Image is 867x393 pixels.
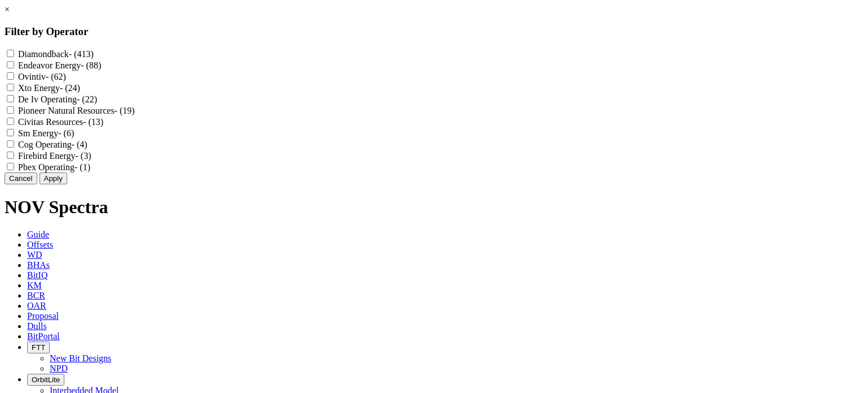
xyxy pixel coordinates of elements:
[18,72,66,81] label: Ovintiv
[77,94,97,104] span: - (22)
[18,49,94,59] label: Diamondback
[32,343,45,352] span: FTT
[27,321,47,331] span: Dulls
[27,291,45,300] span: BCR
[32,375,60,384] span: OrbitLite
[72,140,87,149] span: - (4)
[5,197,862,218] h1: NOV Spectra
[75,162,90,172] span: - (1)
[27,301,46,310] span: OAR
[27,311,59,321] span: Proposal
[75,151,91,161] span: - (3)
[18,83,80,93] label: Xto Energy
[5,172,37,184] button: Cancel
[60,83,80,93] span: - (24)
[27,230,49,239] span: Guide
[69,49,94,59] span: - (413)
[40,172,67,184] button: Apply
[27,240,53,249] span: Offsets
[115,106,135,115] span: - (19)
[46,72,66,81] span: - (62)
[18,140,87,149] label: Cog Operating
[50,353,111,363] a: New Bit Designs
[5,25,862,38] h3: Filter by Operator
[50,364,68,373] a: NPD
[18,151,91,161] label: Firebird Energy
[18,162,90,172] label: Pbex Operating
[27,280,42,290] span: KM
[27,260,50,270] span: BHAs
[5,5,10,14] a: ×
[18,128,74,138] label: Sm Energy
[18,94,97,104] label: De Iv Operating
[81,61,101,70] span: - (88)
[58,128,74,138] span: - (6)
[18,117,103,127] label: Civitas Resources
[27,250,42,260] span: WD
[27,331,60,341] span: BitPortal
[18,61,101,70] label: Endeavor Energy
[83,117,103,127] span: - (13)
[18,106,135,115] label: Pioneer Natural Resources
[27,270,47,280] span: BitIQ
